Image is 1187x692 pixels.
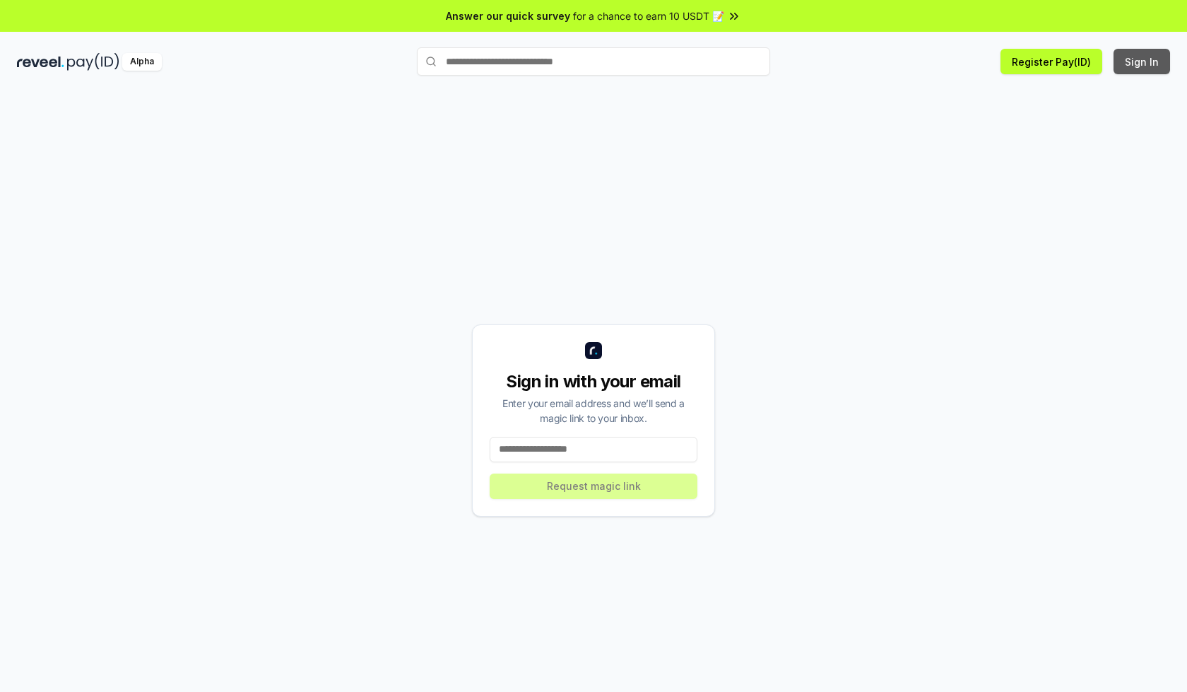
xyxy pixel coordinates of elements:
img: pay_id [67,53,119,71]
div: Enter your email address and we’ll send a magic link to your inbox. [490,396,697,426]
button: Register Pay(ID) [1000,49,1102,74]
span: for a chance to earn 10 USDT 📝 [573,8,724,23]
img: reveel_dark [17,53,64,71]
div: Alpha [122,53,162,71]
img: logo_small [585,342,602,359]
button: Sign In [1114,49,1170,74]
span: Answer our quick survey [446,8,570,23]
div: Sign in with your email [490,370,697,393]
